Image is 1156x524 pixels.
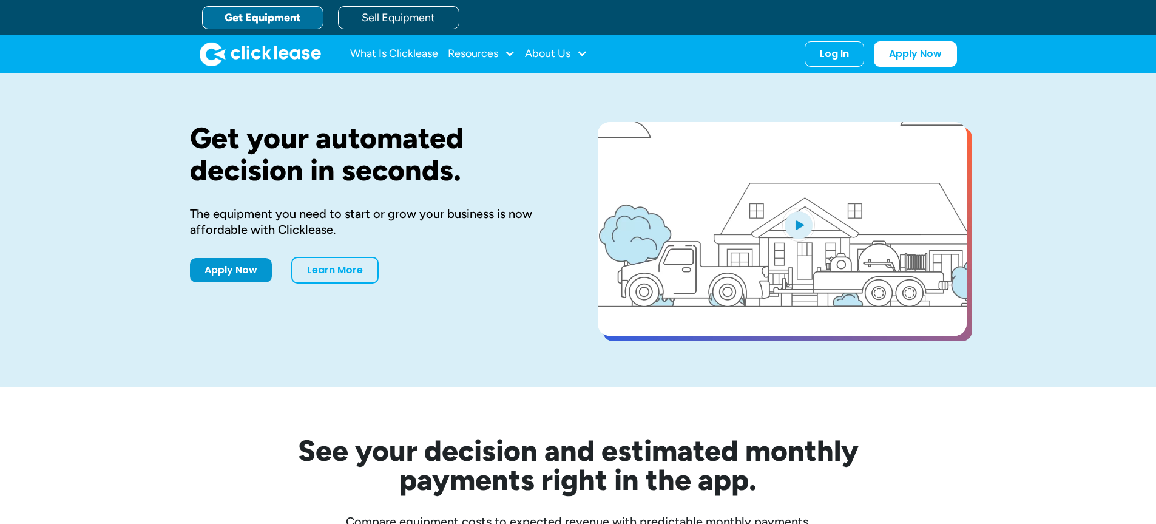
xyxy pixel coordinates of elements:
a: Learn More [291,257,379,284]
div: Resources [448,42,515,66]
div: The equipment you need to start or grow your business is now affordable with Clicklease. [190,206,559,237]
a: open lightbox [598,122,967,336]
div: Log In [820,48,849,60]
a: Apply Now [874,41,957,67]
img: Blue play button logo on a light blue circular background [782,208,815,242]
a: What Is Clicklease [350,42,438,66]
a: Apply Now [190,258,272,282]
a: Get Equipment [202,6,323,29]
h1: Get your automated decision in seconds. [190,122,559,186]
a: Sell Equipment [338,6,459,29]
div: About Us [525,42,587,66]
a: home [200,42,321,66]
img: Clicklease logo [200,42,321,66]
h2: See your decision and estimated monthly payments right in the app. [238,436,918,494]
